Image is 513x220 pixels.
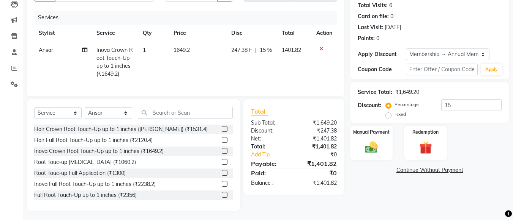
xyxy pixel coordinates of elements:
[294,135,343,143] div: ₹1,401.82
[174,47,190,53] span: 1649.2
[96,47,133,77] span: Inova Crown Root Touch-Up up to 1 inches (₹1649.2)
[376,34,379,42] div: 0
[294,119,343,127] div: ₹1,649.20
[358,88,392,96] div: Service Total:
[294,169,343,178] div: ₹0
[245,143,294,151] div: Total:
[143,47,146,53] span: 1
[169,25,227,42] th: Price
[312,25,337,42] th: Action
[138,25,169,42] th: Qty
[34,125,208,133] div: Hair Crown Root Touch-Up up to 1 inches ([PERSON_NAME]) (₹1531.4)
[389,2,392,9] div: 6
[34,180,156,188] div: Inova Full Root Touch-Up up to 1 inches (₹2238.2)
[260,46,272,54] span: 15 %
[39,47,53,53] span: Ansar
[282,47,301,53] span: 1401.82
[358,12,389,20] div: Card on file:
[34,169,126,177] div: Root Touc-up Full Application (₹1300)
[277,25,312,42] th: Total
[34,158,136,166] div: Root Touc-up [MEDICAL_DATA] (₹1060.2)
[294,143,343,151] div: ₹1,401.82
[358,23,383,31] div: Last Visit:
[245,159,294,168] div: Payable:
[245,127,294,135] div: Discount:
[245,151,302,159] a: Add Tip
[353,129,390,136] label: Manual Payment
[245,119,294,127] div: Sub Total:
[395,101,419,108] label: Percentage
[231,46,252,54] span: 247.38 F
[34,136,153,144] div: Hair Full Root Touch-Up up to 1 inches (₹2120.4)
[358,101,381,109] div: Discount:
[481,64,502,75] button: Apply
[358,66,406,73] div: Coupon Code
[358,50,406,58] div: Apply Discount
[34,25,92,42] th: Stylist
[245,135,294,143] div: Net:
[294,179,343,187] div: ₹1,401.82
[251,108,268,115] span: Total
[385,23,401,31] div: [DATE]
[358,2,388,9] div: Total Visits:
[361,140,382,154] img: _cash.svg
[294,159,343,168] div: ₹1,401.82
[227,25,277,42] th: Disc
[34,191,137,199] div: Full Root Touch-Up up to 1 inches (₹2356)
[35,11,343,25] div: Services
[415,140,436,156] img: _gift.svg
[138,107,233,119] input: Search or Scan
[34,147,164,155] div: Inova Crown Root Touch-Up up to 1 inches (₹1649.2)
[412,129,439,136] label: Redemption
[245,169,294,178] div: Paid:
[395,111,406,118] label: Fixed
[92,25,138,42] th: Service
[245,179,294,187] div: Balance :
[406,64,478,75] input: Enter Offer / Coupon Code
[255,46,257,54] span: |
[352,166,508,174] a: Continue Without Payment
[294,127,343,135] div: ₹247.38
[358,34,375,42] div: Points:
[302,151,343,159] div: ₹0
[390,12,393,20] div: 0
[395,88,419,96] div: ₹1,649.20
